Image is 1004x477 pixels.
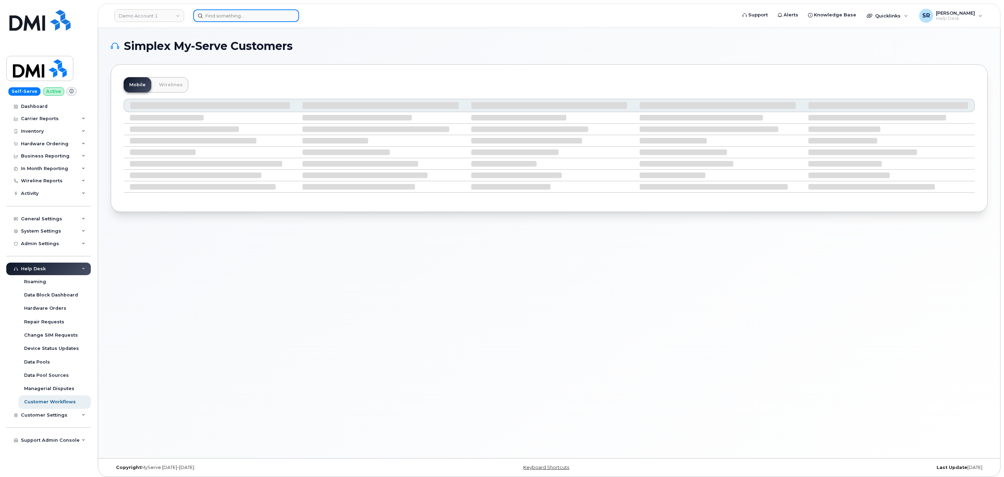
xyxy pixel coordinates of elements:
div: [DATE] [695,465,988,470]
strong: Copyright [116,465,141,470]
div: MyServe [DATE]–[DATE] [111,465,403,470]
strong: Last Update [937,465,967,470]
a: Wirelines [153,77,188,93]
span: Simplex My-Serve Customers [124,41,293,51]
a: Keyboard Shortcuts [523,465,569,470]
a: Mobile [124,77,151,93]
